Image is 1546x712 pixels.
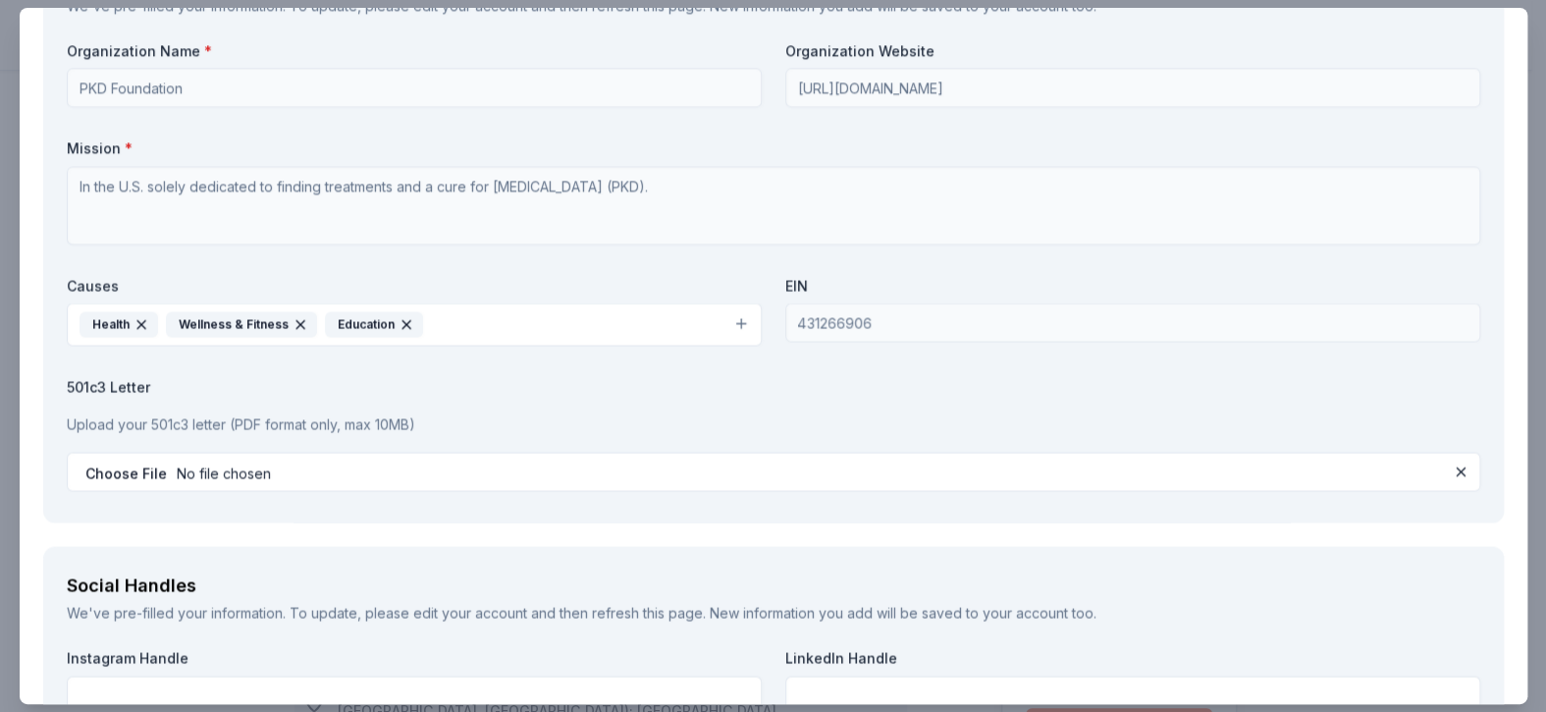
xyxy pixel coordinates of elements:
[67,377,1480,397] label: 501c3 Letter
[67,412,1480,436] p: Upload your 501c3 letter (PDF format only, max 10MB)
[67,302,762,346] button: HealthWellness & FitnessEducation
[413,604,527,621] a: edit your account
[67,41,762,61] label: Organization Name
[67,570,1480,601] div: Social Handles
[67,138,1480,158] label: Mission
[785,276,1480,296] label: EIN
[785,41,1480,61] label: Organization Website
[785,648,1480,668] label: LinkedIn Handle
[80,311,158,337] div: Health
[67,166,1480,245] textarea: In the U.S. solely dedicated to finding treatments and a cure for [MEDICAL_DATA] (PKD).
[67,648,762,668] label: Instagram Handle
[67,601,1480,625] div: We've pre-filled your information. To update, please and then refresh this page. New information ...
[67,276,762,296] label: Causes
[166,311,317,337] div: Wellness & Fitness
[325,311,423,337] div: Education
